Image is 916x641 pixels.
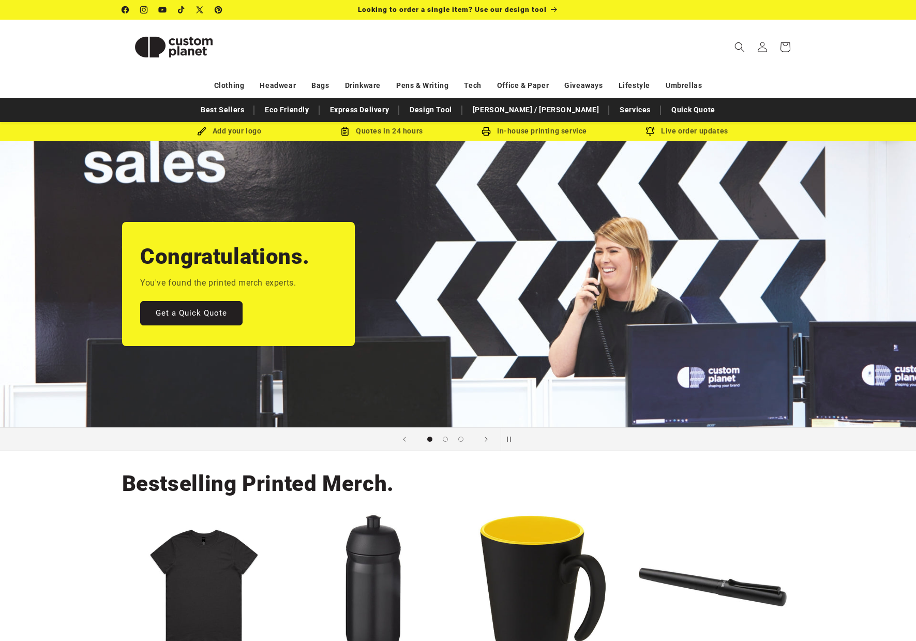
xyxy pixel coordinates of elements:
a: Get a Quick Quote [140,301,243,325]
a: Headwear [260,77,296,95]
div: Add your logo [153,125,306,138]
summary: Search [728,36,751,58]
button: Next slide [475,428,498,451]
button: Pause slideshow [501,428,523,451]
div: Quotes in 24 hours [306,125,458,138]
a: Custom Planet [118,20,229,74]
div: Live order updates [611,125,763,138]
a: Drinkware [345,77,381,95]
button: Previous slide [393,428,416,451]
a: Quick Quote [666,101,720,119]
img: Order updates [645,127,655,136]
p: You've found the printed merch experts. [140,276,296,291]
img: Brush Icon [197,127,206,136]
a: Giveaways [564,77,603,95]
iframe: Chat Widget [864,591,916,641]
a: Best Sellers [196,101,249,119]
img: In-house printing [482,127,491,136]
button: Load slide 3 of 3 [453,431,469,447]
h2: Congratulations. [140,243,310,271]
a: [PERSON_NAME] / [PERSON_NAME] [468,101,604,119]
span: Looking to order a single item? Use our design tool [358,5,547,13]
h2: Bestselling Printed Merch. [122,470,394,498]
a: Umbrellas [666,77,702,95]
a: Office & Paper [497,77,549,95]
img: Custom Planet [122,24,226,70]
a: Express Delivery [325,101,395,119]
a: Lifestyle [619,77,650,95]
a: Design Tool [404,101,457,119]
button: Load slide 1 of 3 [422,431,438,447]
a: Tech [464,77,481,95]
a: Bags [311,77,329,95]
a: Pens & Writing [396,77,448,95]
a: Clothing [214,77,245,95]
img: Order Updates Icon [340,127,350,136]
div: In-house printing service [458,125,611,138]
a: Eco Friendly [260,101,314,119]
button: Load slide 2 of 3 [438,431,453,447]
a: Services [614,101,656,119]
